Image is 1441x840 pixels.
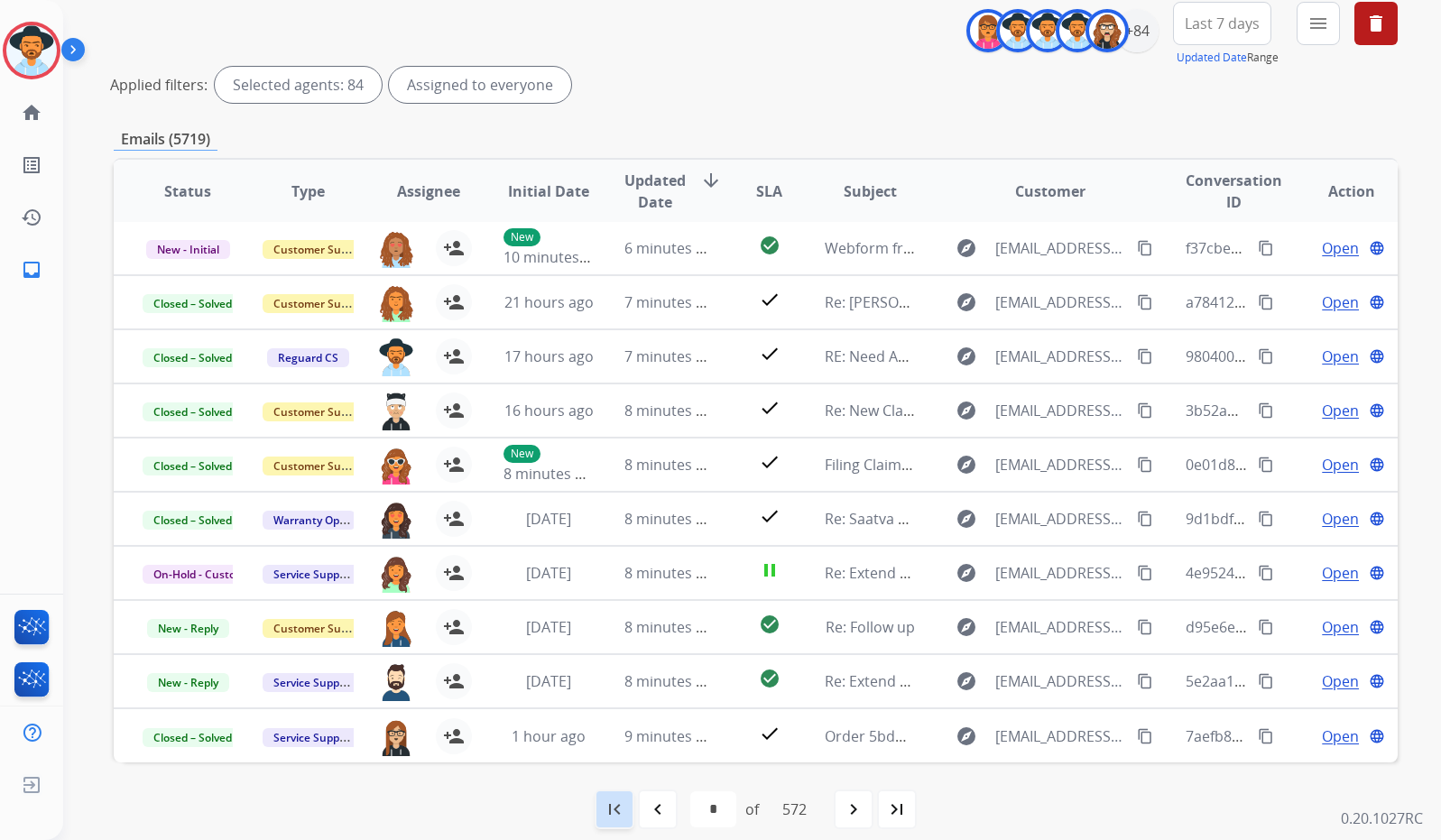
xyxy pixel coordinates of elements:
span: 9 minutes ago [624,726,721,746]
mat-icon: person_add [443,454,465,475]
span: New - Reply [147,619,229,638]
span: [EMAIL_ADDRESS][DOMAIN_NAME] [995,237,1127,259]
mat-icon: content_copy [1258,294,1274,310]
span: Order 5bdd8219-1bfb-4458-9a7f-3082ad8e899e [825,726,1145,746]
mat-icon: content_copy [1137,728,1153,744]
span: [DATE] [526,509,571,529]
mat-icon: content_copy [1258,511,1274,527]
span: Last 7 days [1185,20,1260,27]
mat-icon: language [1369,457,1385,473]
span: Open [1322,346,1359,367]
mat-icon: content_copy [1137,619,1153,635]
img: agent-avatar [378,501,414,539]
button: Updated Date [1177,51,1247,65]
mat-icon: content_copy [1137,348,1153,365]
mat-icon: content_copy [1258,619,1274,635]
span: Service Support [263,565,365,584]
mat-icon: person_add [443,616,465,638]
span: 7 minutes ago [624,346,721,366]
span: Customer [1015,180,1085,202]
span: Open [1322,454,1359,475]
mat-icon: home [21,102,42,124]
span: [EMAIL_ADDRESS][DOMAIN_NAME] [995,508,1127,530]
span: Subject [844,180,897,202]
span: Closed – Solved [143,511,243,530]
span: Reguard CS [267,348,349,367]
div: 572 [768,791,821,827]
span: 8 minutes ago [624,401,721,420]
mat-icon: content_copy [1137,402,1153,419]
span: 8 minutes ago [624,509,721,529]
mat-icon: explore [956,237,977,259]
span: On-Hold - Customer [143,565,267,584]
span: Filing Claim Instructions [825,455,987,475]
mat-icon: check [759,397,781,419]
div: of [745,798,759,820]
span: Re: [PERSON_NAME] [825,292,961,312]
mat-icon: last_page [886,798,908,820]
img: avatar [6,25,57,76]
span: Customer Support [263,457,380,475]
span: 16 hours ago [504,401,594,420]
span: [DATE] [526,563,571,583]
span: [DATE] [526,617,571,637]
span: [DATE] [526,671,571,691]
span: Closed – Solved [143,402,243,421]
span: Closed – Solved [143,294,243,313]
mat-icon: content_copy [1137,240,1153,256]
mat-icon: list_alt [21,154,42,176]
span: Open [1322,400,1359,421]
img: agent-avatar [378,718,414,756]
mat-icon: explore [956,508,977,530]
mat-icon: content_copy [1258,565,1274,581]
span: Re: New Claim [825,401,920,420]
mat-icon: content_copy [1137,457,1153,473]
p: New [503,228,540,246]
mat-icon: person_add [443,725,465,747]
span: 7 minutes ago [624,292,721,312]
mat-icon: language [1369,619,1385,635]
span: 10 minutes ago [503,247,608,267]
mat-icon: language [1369,511,1385,527]
span: Re: Extend Claim - [PERSON_NAME] - Claim ID: 039a1681-9246-4cf4-bfa7-b2ea11163d1e [825,563,1409,583]
img: agent-avatar [378,284,414,322]
span: [EMAIL_ADDRESS][DOMAIN_NAME] [995,346,1127,367]
span: Customer Support [263,619,380,638]
mat-icon: content_copy [1258,457,1274,473]
div: Assigned to everyone [389,67,571,103]
mat-icon: person_add [443,291,465,313]
span: 17 hours ago [504,346,594,366]
mat-icon: content_copy [1137,511,1153,527]
mat-icon: pause [759,559,781,581]
mat-icon: check [759,451,781,473]
span: Closed – Solved [143,457,243,475]
mat-icon: check [759,505,781,527]
p: Emails (5719) [114,128,217,151]
span: [EMAIL_ADDRESS][DOMAIN_NAME] [995,400,1127,421]
mat-icon: person_add [443,508,465,530]
span: Updated Date [624,170,686,213]
span: Open [1322,616,1359,638]
mat-icon: delete [1365,13,1387,34]
mat-icon: language [1369,565,1385,581]
span: Status [164,180,211,202]
span: [EMAIL_ADDRESS][DOMAIN_NAME] [995,670,1127,692]
mat-icon: check [759,289,781,310]
mat-icon: content_copy [1258,348,1274,365]
mat-icon: language [1369,240,1385,256]
span: 6 minutes ago [624,238,721,258]
span: 8 minutes ago [503,464,600,484]
span: SLA [756,180,782,202]
p: Applied filters: [110,74,208,96]
mat-icon: content_copy [1258,673,1274,689]
span: Re: Saatva Order # 19004775945 - [PERSON_NAME] - Extend Policy Start Date [825,509,1343,529]
img: agent-avatar [378,447,414,485]
mat-icon: language [1369,348,1385,365]
mat-icon: inbox [21,259,42,281]
span: 8 minutes ago [624,617,721,637]
mat-icon: check_circle [759,668,781,689]
mat-icon: explore [956,562,977,584]
span: Closed – Solved [143,728,243,747]
mat-icon: check [759,723,781,744]
span: Customer Support [263,402,380,421]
